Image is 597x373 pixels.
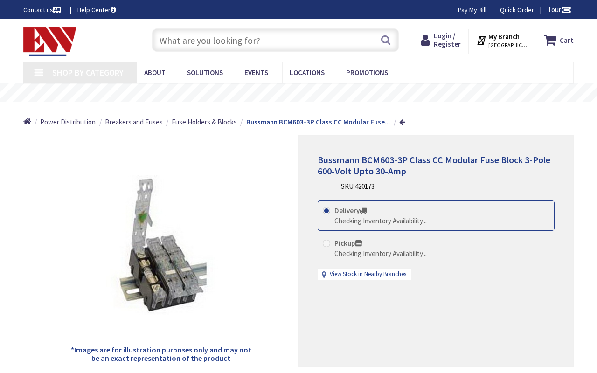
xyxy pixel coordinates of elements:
span: Shop By Category [52,67,124,78]
span: [GEOGRAPHIC_DATA], [GEOGRAPHIC_DATA] [488,41,528,49]
a: Breakers and Fuses [105,117,163,127]
a: Pay My Bill [458,5,486,14]
span: 420173 [355,182,375,191]
a: Fuse Holders & Blocks [172,117,237,127]
span: Fuse Holders & Blocks [172,117,237,126]
a: Login / Register [421,32,461,48]
strong: Cart [560,32,574,48]
strong: Delivery [334,206,367,215]
span: About [144,68,166,77]
a: Help Center [77,5,116,14]
h5: *Images are for illustration purposes only and may not be an exact representation of the product [67,346,254,362]
span: Power Distribution [40,117,96,126]
a: View Stock in Nearby Branches [330,270,406,279]
div: SKU: [341,181,375,191]
div: My Branch [GEOGRAPHIC_DATA], [GEOGRAPHIC_DATA] [476,32,528,48]
span: Bussmann BCM603-3P Class CC Modular Fuse Block 3-Pole 600-Volt Upto 30-Amp [318,154,550,177]
strong: Bussmann BCM603-3P Class CC Modular Fuse... [246,117,390,126]
strong: Pickup [334,239,362,248]
a: Power Distribution [40,117,96,127]
span: Login / Register [434,31,461,48]
span: Breakers and Fuses [105,117,163,126]
span: Locations [290,68,325,77]
a: Quick Order [500,5,534,14]
span: Events [244,68,268,77]
img: Bussmann BCM603-3P Class CC Modular Fuse Block 3-Pole 600-Volt Upto 30-Amp [91,175,231,315]
a: Contact us [23,5,62,14]
span: Promotions [346,68,388,77]
span: Solutions [187,68,223,77]
strong: My Branch [488,32,520,41]
img: Electrical Wholesalers, Inc. [23,27,76,56]
a: Cart [544,32,574,48]
div: Checking Inventory Availability... [334,216,427,226]
input: What are you looking for? [152,28,399,52]
span: Tour [548,5,571,14]
div: Checking Inventory Availability... [334,249,427,258]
